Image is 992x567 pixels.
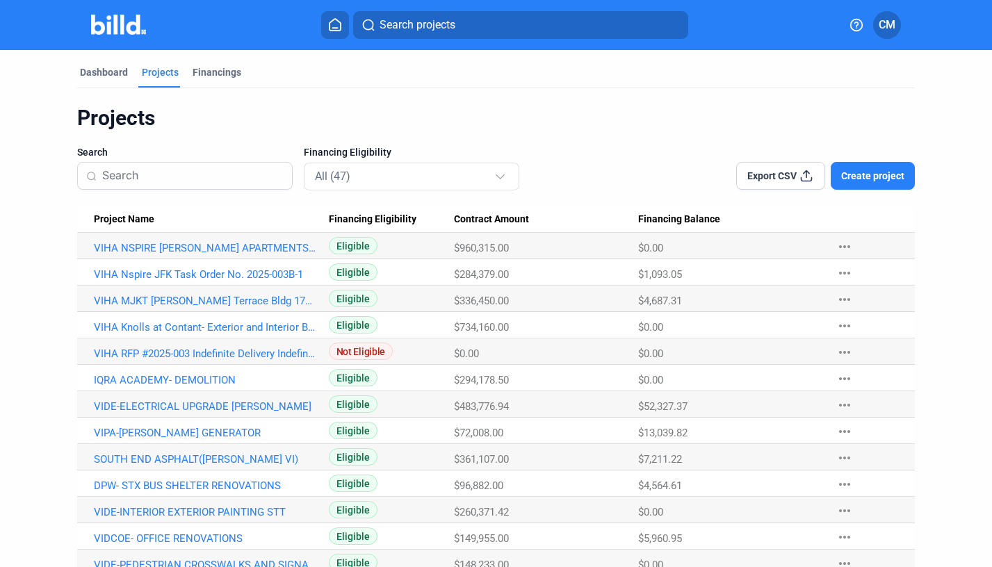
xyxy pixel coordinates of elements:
[836,529,853,545] mat-icon: more_horiz
[454,242,509,254] span: $960,315.00
[638,400,688,413] span: $52,327.37
[836,238,853,255] mat-icon: more_horiz
[836,318,853,334] mat-icon: more_horiz
[638,321,663,334] span: $0.00
[80,65,128,79] div: Dashboard
[94,400,316,413] a: VIDE-ELECTRICAL UPGRADE [PERSON_NAME]
[329,263,377,281] span: Eligible
[329,501,377,518] span: Eligible
[77,145,108,159] span: Search
[94,479,316,492] a: DPW- STX BUS SHELTER RENOVATIONS
[638,213,822,226] div: Financing Balance
[454,532,509,545] span: $149,955.00
[94,268,316,281] a: VIHA Nspire JFK Task Order No. 2025-003B-1
[831,162,915,190] button: Create project
[94,453,316,466] a: SOUTH END ASPHALT([PERSON_NAME] VI)
[304,145,391,159] span: Financing Eligibility
[94,506,316,518] a: VIDE-INTERIOR EXTERIOR PAINTING STT
[454,479,503,492] span: $96,882.00
[353,11,688,39] button: Search projects
[454,213,529,226] span: Contract Amount
[836,344,853,361] mat-icon: more_horiz
[454,295,509,307] span: $336,450.00
[638,374,663,386] span: $0.00
[638,242,663,254] span: $0.00
[329,422,377,439] span: Eligible
[94,347,316,360] a: VIHA RFP #2025-003 Indefinite Delivery Indefinite Quantity (IDIQ) NSPIRE
[329,213,455,226] div: Financing Eligibility
[329,369,377,386] span: Eligible
[836,370,853,387] mat-icon: more_horiz
[454,321,509,334] span: $734,160.00
[638,532,682,545] span: $5,960.95
[638,268,682,281] span: $1,093.05
[102,161,284,190] input: Search
[329,448,377,466] span: Eligible
[454,347,479,360] span: $0.00
[142,65,179,79] div: Projects
[94,213,328,226] div: Project Name
[315,170,350,183] mat-select-trigger: All (47)
[747,169,797,183] span: Export CSV
[836,265,853,281] mat-icon: more_horiz
[94,321,316,334] a: VIHA Knolls at Contant- Exterior and Interior Bldg 1-1
[836,397,853,413] mat-icon: more_horiz
[454,374,509,386] span: $294,178.50
[836,502,853,519] mat-icon: more_horiz
[329,290,377,307] span: Eligible
[380,17,455,33] span: Search projects
[329,316,377,334] span: Eligible
[329,237,377,254] span: Eligible
[638,453,682,466] span: $7,211.22
[836,423,853,440] mat-icon: more_horiz
[454,268,509,281] span: $284,379.00
[836,291,853,308] mat-icon: more_horiz
[836,450,853,466] mat-icon: more_horiz
[841,169,904,183] span: Create project
[193,65,241,79] div: Financings
[94,295,316,307] a: VIHA MJKT [PERSON_NAME] Terrace Bldg 17/19/22
[77,105,914,131] div: Projects
[836,476,853,493] mat-icon: more_horiz
[329,343,393,360] span: Not Eligible
[329,213,416,226] span: Financing Eligibility
[91,15,146,35] img: Billd Company Logo
[329,475,377,492] span: Eligible
[454,453,509,466] span: $361,107.00
[736,162,825,190] button: Export CSV
[94,532,316,545] a: VIDCOE- OFFICE RENOVATIONS
[638,347,663,360] span: $0.00
[638,295,682,307] span: $4,687.31
[879,17,895,33] span: CM
[94,427,316,439] a: VIPA-[PERSON_NAME] GENERATOR
[638,213,720,226] span: Financing Balance
[638,427,688,439] span: $13,039.82
[638,479,682,492] span: $4,564.61
[454,213,638,226] div: Contract Amount
[94,242,316,254] a: VIHA NSPIRE [PERSON_NAME] APARTMENTS-Task Order # 2025-003B-2
[873,11,901,39] button: CM
[638,506,663,518] span: $0.00
[94,374,316,386] a: IQRA ACADEMY- DEMOLITION
[329,527,377,545] span: Eligible
[94,213,154,226] span: Project Name
[329,395,377,413] span: Eligible
[454,506,509,518] span: $260,371.42
[454,400,509,413] span: $483,776.94
[454,427,503,439] span: $72,008.00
